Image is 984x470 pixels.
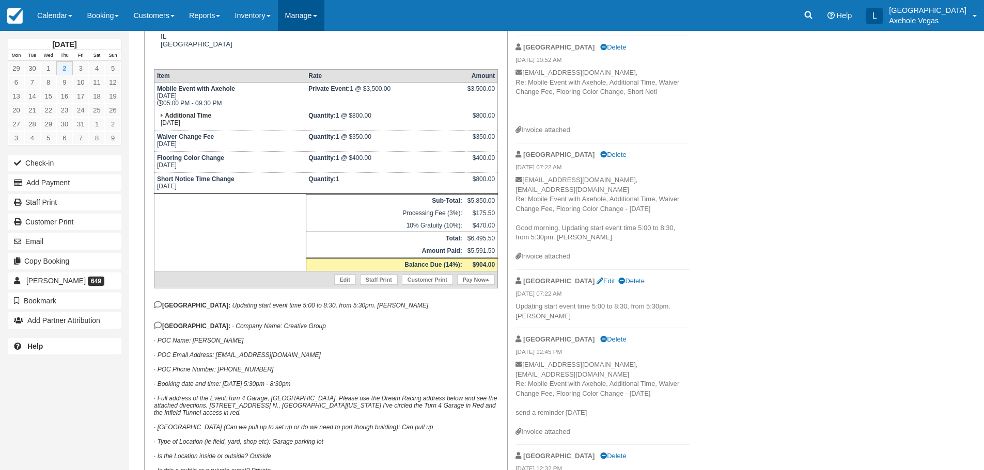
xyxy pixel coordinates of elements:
[8,174,121,191] button: Add Payment
[8,117,24,131] a: 27
[56,61,72,75] a: 2
[105,89,121,103] a: 19
[73,61,89,75] a: 3
[24,75,40,89] a: 7
[157,133,214,140] strong: Waiver Change Fee
[523,43,595,51] strong: [GEOGRAPHIC_DATA]
[618,277,644,285] a: Delete
[89,61,105,75] a: 4
[516,289,690,301] em: [DATE] 07:22 AM
[360,274,398,285] a: Staff Print
[306,207,465,219] td: Processing Fee (3%):
[465,219,498,232] td: $470.00
[105,131,121,145] a: 9
[89,103,105,117] a: 25
[306,131,465,152] td: 1 @ $350.00
[24,131,40,145] a: 4
[154,322,230,330] strong: [GEOGRAPHIC_DATA]:
[473,261,495,268] strong: $904.00
[306,83,465,110] td: 1 @ $3,500.00
[597,277,615,285] a: Edit
[516,125,690,135] div: Invoice attached
[600,43,626,51] a: Delete
[467,112,495,127] div: $800.00
[24,103,40,117] a: 21
[24,61,40,75] a: 30
[73,103,89,117] a: 24
[306,109,465,131] td: 1 @ $800.00
[165,112,211,119] strong: Additional Time
[465,70,498,83] th: Amount
[306,195,465,207] th: Sub-Total:
[105,117,121,131] a: 2
[8,89,24,103] a: 13
[89,50,105,61] th: Sat
[56,117,72,131] a: 30
[56,75,72,89] a: 9
[88,277,104,286] span: 649
[26,277,86,285] span: [PERSON_NAME]
[56,50,72,61] th: Thu
[866,8,883,24] div: L
[516,252,690,262] div: Invoice attached
[40,103,56,117] a: 22
[306,219,465,232] td: 10% Gratuity (10%):
[306,245,465,258] th: Amount Paid:
[40,50,56,61] th: Wed
[402,274,453,285] a: Customer Print
[516,163,690,174] em: [DATE] 07:22 AM
[306,70,465,83] th: Rate
[40,61,56,75] a: 1
[889,5,966,15] p: [GEOGRAPHIC_DATA]
[154,302,230,309] strong: [GEOGRAPHIC_DATA]:
[8,338,121,354] a: Help
[523,452,595,460] strong: [GEOGRAPHIC_DATA]
[154,70,306,83] th: Item
[516,56,690,67] em: [DATE] 10:52 AM
[516,175,690,252] p: [EMAIL_ADDRESS][DOMAIN_NAME], [EMAIL_ADDRESS][DOMAIN_NAME] Re: Mobile Event with Axehole, Additio...
[157,154,224,161] strong: Flooring Color Change
[154,173,306,194] td: [DATE]
[8,75,24,89] a: 6
[516,68,690,125] p: [EMAIL_ADDRESS][DOMAIN_NAME], Re: Mobile Event with Axehole, Additional Time, Waiver Change Fee, ...
[308,112,336,119] strong: Quantity
[40,117,56,131] a: 29
[56,131,72,145] a: 6
[40,89,56,103] a: 15
[306,232,465,245] th: Total:
[8,155,121,171] button: Check-in
[308,175,336,183] strong: Quantity
[56,103,72,117] a: 23
[827,12,835,19] i: Help
[8,272,121,289] a: [PERSON_NAME] 649
[306,173,465,194] td: 1
[105,75,121,89] a: 12
[73,50,89,61] th: Fri
[89,75,105,89] a: 11
[467,133,495,149] div: $350.00
[600,151,626,158] a: Delete
[8,50,24,61] th: Mon
[306,152,465,173] td: 1 @ $400.00
[89,89,105,103] a: 18
[8,253,121,269] button: Copy Booking
[73,75,89,89] a: 10
[154,131,306,152] td: [DATE]
[465,245,498,258] td: $5,591.50
[516,427,690,437] div: Invoice attached
[8,131,24,145] a: 3
[8,293,121,309] button: Bookmark
[8,103,24,117] a: 20
[465,195,498,207] td: $5,850.00
[73,131,89,145] a: 7
[24,117,40,131] a: 28
[516,302,690,321] p: Updating start event time 5:00 to 8:30, from 5:30pm. [PERSON_NAME]
[89,117,105,131] a: 1
[467,85,495,101] div: $3,500.00
[457,274,495,285] a: Pay Now
[600,452,626,460] a: Delete
[516,348,690,359] em: [DATE] 12:45 PM
[232,302,429,309] em: Updating start event time 5:00 to 8:30, from 5:30pm. [PERSON_NAME]
[40,75,56,89] a: 8
[523,151,595,158] strong: [GEOGRAPHIC_DATA]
